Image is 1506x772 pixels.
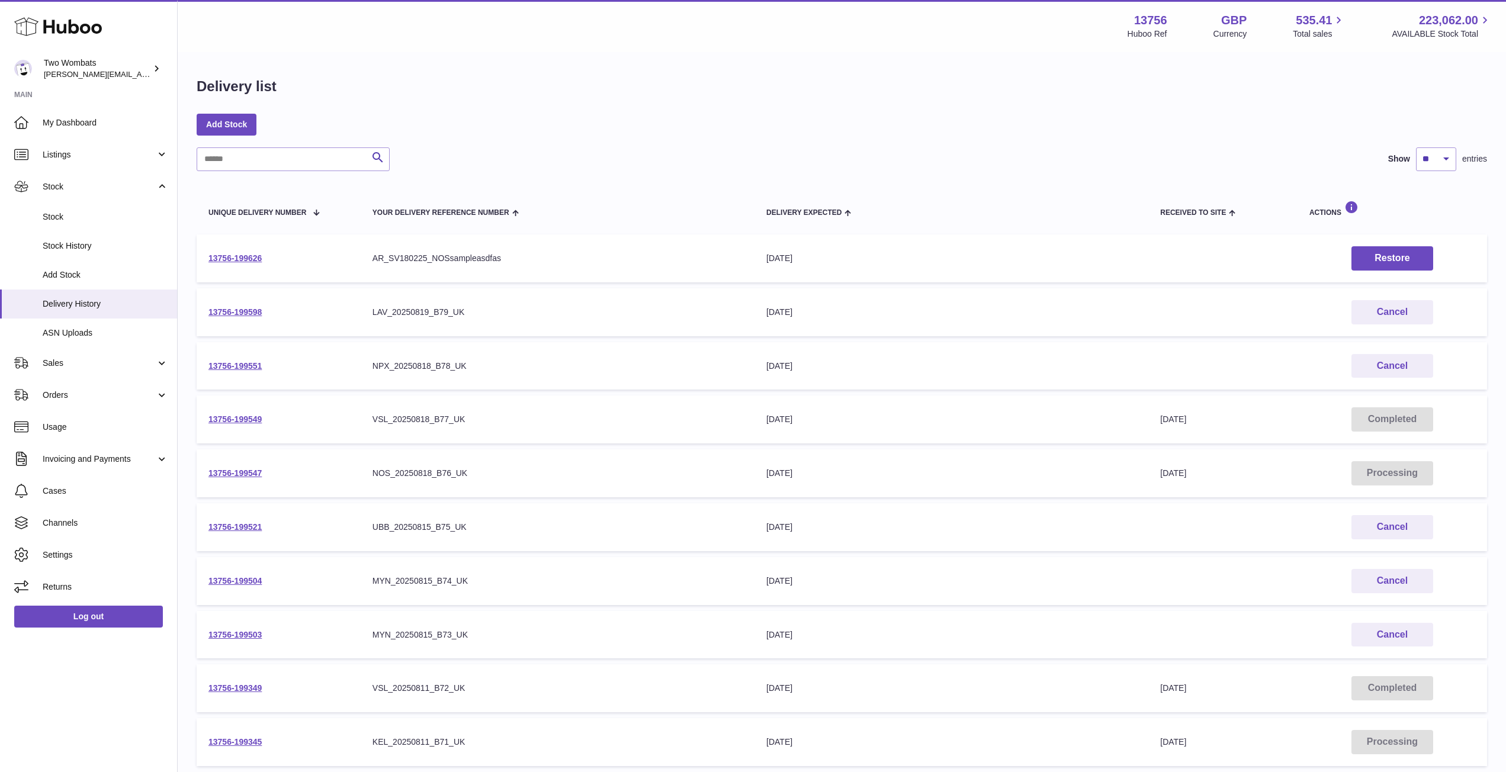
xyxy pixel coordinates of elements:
[208,683,262,693] a: 13756-199349
[1293,28,1346,40] span: Total sales
[43,358,156,369] span: Sales
[1419,12,1478,28] span: 223,062.00
[1392,28,1492,40] span: AVAILABLE Stock Total
[766,575,1136,587] div: [DATE]
[208,209,306,217] span: Unique Delivery Number
[197,114,256,135] a: Add Stock
[43,211,168,223] span: Stock
[1351,569,1433,593] button: Cancel
[1160,414,1186,424] span: [DATE]
[373,209,509,217] span: Your Delivery Reference Number
[43,240,168,252] span: Stock History
[373,468,743,479] div: NOS_20250818_B76_UK
[373,629,743,641] div: MYN_20250815_B73_UK
[14,60,32,78] img: philip.carroll@twowombats.com
[43,485,168,497] span: Cases
[43,422,168,433] span: Usage
[208,737,262,747] a: 13756-199345
[1134,12,1167,28] strong: 13756
[373,522,743,533] div: UBB_20250815_B75_UK
[373,575,743,587] div: MYN_20250815_B74_UK
[1388,153,1410,165] label: Show
[208,630,262,639] a: 13756-199503
[43,327,168,339] span: ASN Uploads
[373,253,743,264] div: AR_SV180225_NOSsampleasdfas
[197,77,277,96] h1: Delivery list
[766,307,1136,318] div: [DATE]
[766,736,1136,748] div: [DATE]
[373,361,743,372] div: NPX_20250818_B78_UK
[1128,28,1167,40] div: Huboo Ref
[208,307,262,317] a: 13756-199598
[1351,623,1433,647] button: Cancel
[43,517,168,529] span: Channels
[373,307,743,318] div: LAV_20250819_B79_UK
[1160,683,1186,693] span: [DATE]
[766,361,1136,372] div: [DATE]
[43,117,168,128] span: My Dashboard
[43,453,156,465] span: Invoicing and Payments
[43,549,168,561] span: Settings
[44,69,301,79] span: [PERSON_NAME][EMAIL_ADDRESS][PERSON_NAME][DOMAIN_NAME]
[1462,153,1487,165] span: entries
[43,298,168,310] span: Delivery History
[766,468,1136,479] div: [DATE]
[14,606,163,627] a: Log out
[1160,209,1226,217] span: Received to Site
[44,57,150,80] div: Two Wombats
[43,390,156,401] span: Orders
[1351,246,1433,271] button: Restore
[43,581,168,593] span: Returns
[208,576,262,586] a: 13756-199504
[1293,12,1346,40] a: 535.41 Total sales
[1296,12,1332,28] span: 535.41
[1351,515,1433,539] button: Cancel
[208,361,262,371] a: 13756-199551
[766,414,1136,425] div: [DATE]
[1213,28,1247,40] div: Currency
[208,468,262,478] a: 13756-199547
[43,181,156,192] span: Stock
[43,269,168,281] span: Add Stock
[1309,201,1475,217] div: Actions
[208,414,262,424] a: 13756-199549
[208,522,262,532] a: 13756-199521
[766,629,1136,641] div: [DATE]
[1351,300,1433,324] button: Cancel
[43,149,156,160] span: Listings
[373,736,743,748] div: KEL_20250811_B71_UK
[208,253,262,263] a: 13756-199626
[766,253,1136,264] div: [DATE]
[766,209,842,217] span: Delivery Expected
[1160,468,1186,478] span: [DATE]
[1351,354,1433,378] button: Cancel
[373,414,743,425] div: VSL_20250818_B77_UK
[766,683,1136,694] div: [DATE]
[1392,12,1492,40] a: 223,062.00 AVAILABLE Stock Total
[1221,12,1247,28] strong: GBP
[1160,737,1186,747] span: [DATE]
[766,522,1136,533] div: [DATE]
[373,683,743,694] div: VSL_20250811_B72_UK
